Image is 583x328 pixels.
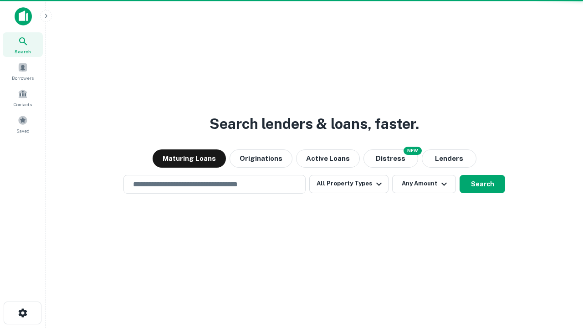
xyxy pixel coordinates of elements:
[309,175,389,193] button: All Property Types
[153,149,226,168] button: Maturing Loans
[3,32,43,57] a: Search
[14,101,32,108] span: Contacts
[210,113,419,135] h3: Search lenders & loans, faster.
[15,48,31,55] span: Search
[404,147,422,155] div: NEW
[3,59,43,83] a: Borrowers
[12,74,34,82] span: Borrowers
[3,85,43,110] a: Contacts
[422,149,476,168] button: Lenders
[230,149,292,168] button: Originations
[3,112,43,136] a: Saved
[537,255,583,299] iframe: Chat Widget
[15,7,32,26] img: capitalize-icon.png
[392,175,456,193] button: Any Amount
[296,149,360,168] button: Active Loans
[460,175,505,193] button: Search
[363,149,418,168] button: Search distressed loans with lien and other non-mortgage details.
[16,127,30,134] span: Saved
